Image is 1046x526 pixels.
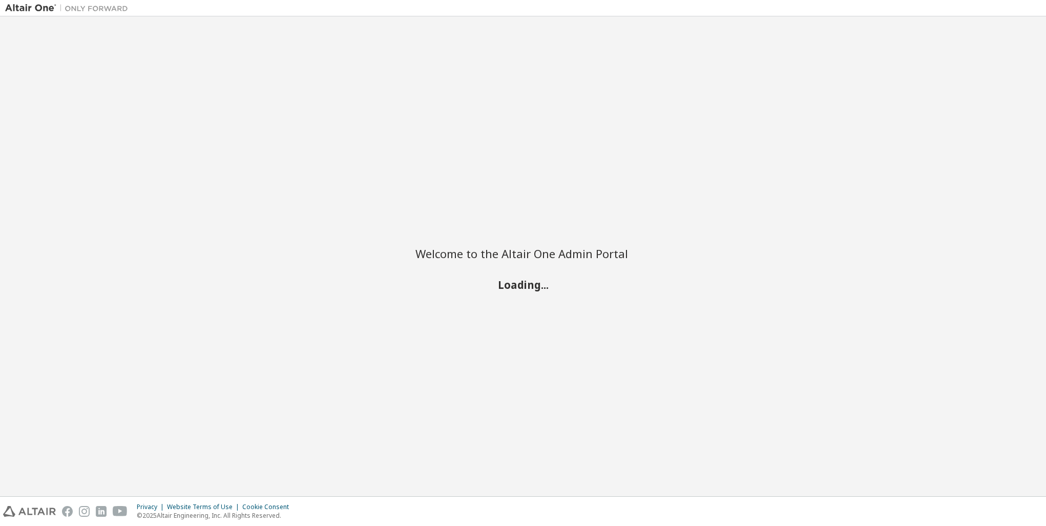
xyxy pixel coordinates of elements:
div: Cookie Consent [242,503,295,511]
img: altair_logo.svg [3,506,56,517]
img: Altair One [5,3,133,13]
img: facebook.svg [62,506,73,517]
img: youtube.svg [113,506,128,517]
h2: Loading... [415,278,631,291]
h2: Welcome to the Altair One Admin Portal [415,246,631,261]
img: instagram.svg [79,506,90,517]
div: Privacy [137,503,167,511]
div: Website Terms of Use [167,503,242,511]
img: linkedin.svg [96,506,107,517]
p: © 2025 Altair Engineering, Inc. All Rights Reserved. [137,511,295,520]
